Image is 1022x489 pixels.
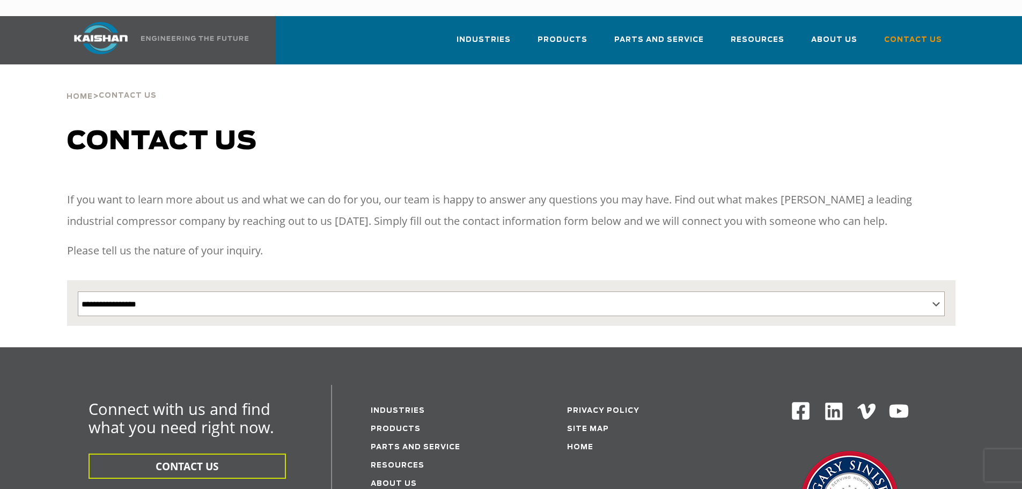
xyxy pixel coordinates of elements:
a: Privacy Policy [567,407,639,414]
img: kaishan logo [61,22,141,54]
a: Kaishan USA [61,16,251,64]
p: Please tell us the nature of your inquiry. [67,240,955,261]
span: Connect with us and find what you need right now. [89,398,274,437]
span: Contact us [67,129,257,155]
a: Resources [731,26,784,62]
img: Facebook [791,401,811,421]
a: Parts and Service [614,26,704,62]
a: About Us [811,26,857,62]
a: Contact Us [884,26,942,62]
a: Home [567,444,593,451]
img: Linkedin [824,401,844,422]
a: Home [67,91,93,101]
span: Resources [731,34,784,46]
img: Vimeo [857,404,876,419]
img: Engineering the future [141,36,248,41]
a: Industries [457,26,511,62]
p: If you want to learn more about us and what we can do for you, our team is happy to answer any qu... [67,189,955,232]
a: Products [371,426,421,433]
button: CONTACT US [89,454,286,479]
a: Products [538,26,587,62]
a: Parts and service [371,444,460,451]
span: Industries [457,34,511,46]
div: > [67,64,157,105]
span: Products [538,34,587,46]
span: Parts and Service [614,34,704,46]
a: Site Map [567,426,609,433]
img: Youtube [888,401,909,422]
a: About Us [371,480,417,487]
a: Industries [371,407,425,414]
span: Contact Us [99,92,157,99]
span: Home [67,93,93,100]
a: Resources [371,462,424,469]
span: About Us [811,34,857,46]
span: Contact Us [884,34,942,46]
